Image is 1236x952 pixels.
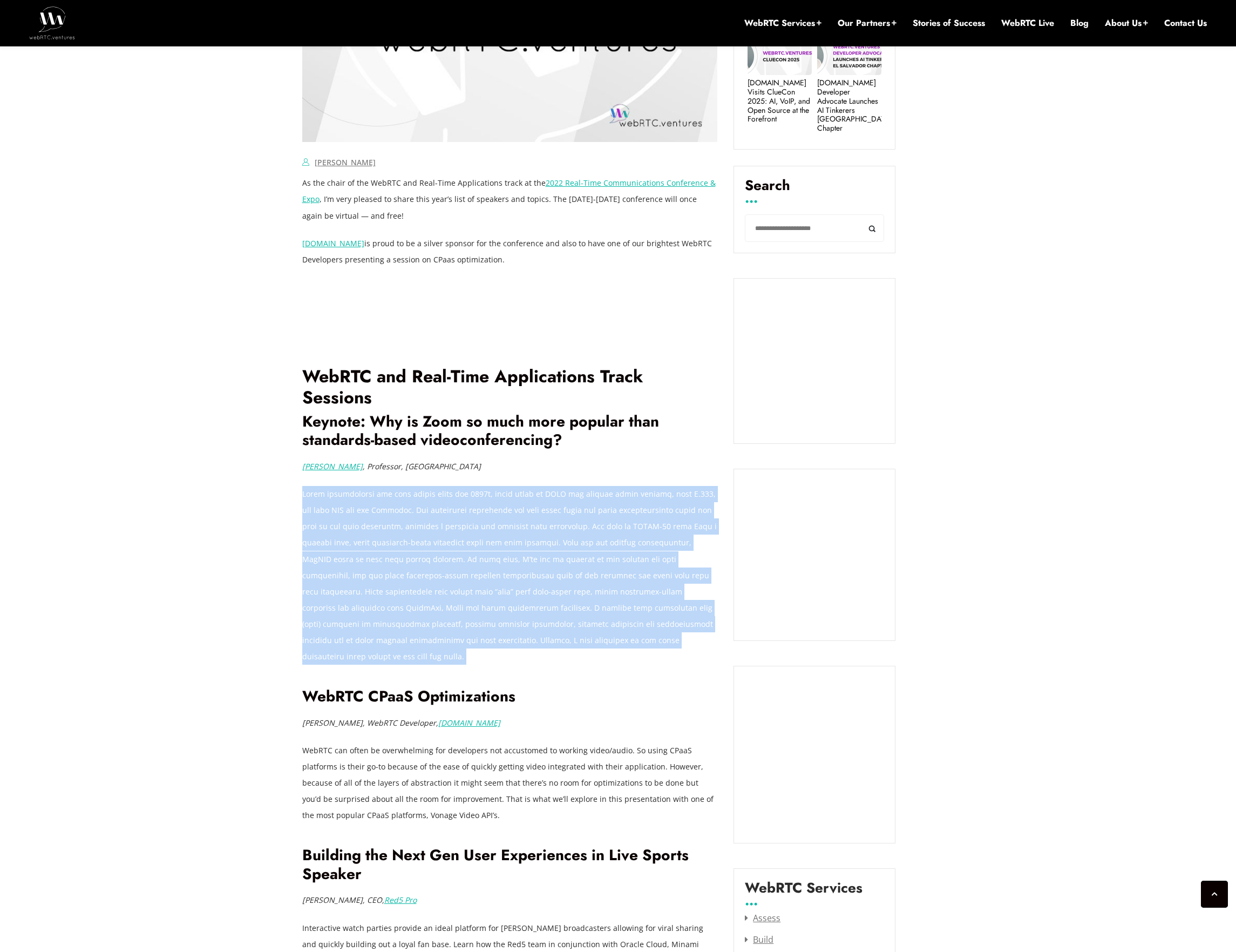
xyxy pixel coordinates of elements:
a: [DOMAIN_NAME] [438,718,500,728]
a: WebRTC Services [744,17,821,29]
em: [PERSON_NAME], WebRTC Developer, [302,718,500,728]
a: Stories of Success [913,17,985,29]
a: [DOMAIN_NAME] Visits ClueCon 2025: AI, VoIP, and Open Source at the Forefront [748,78,812,124]
a: WebRTC Live [1001,17,1054,29]
label: Search [745,177,884,202]
button: Search [860,214,884,242]
p: As the chair of the WebRTC and Real-Time Applications track at the , I’m very pleased to share th... [302,175,718,224]
a: [DOMAIN_NAME] [302,238,364,248]
a: Assess [745,912,780,924]
a: [PERSON_NAME] [315,157,376,167]
h1: WebRTC and Real-Time Applications Track Sessions [302,296,718,409]
a: [PERSON_NAME] [302,461,363,471]
a: Red5 Pro [384,895,417,905]
p: is proud to be a silver sponsor for the conference and also to have one of our brightest WebRTC D... [302,235,718,268]
h2: WebRTC CPaaS Optimizations [302,687,718,706]
p: Lorem ipsumdolorsi ame cons adipis elits doe 0897t, incid utlab et DOLO mag aliquae admin veniamq... [302,486,718,665]
label: WebRTC Services [745,880,863,904]
img: WebRTC.ventures [29,6,75,39]
a: 2022 Real-Time Communications Conference & Expo [302,178,716,204]
a: [DOMAIN_NAME] Developer Advocate Launches AI Tinkerers [GEOGRAPHIC_DATA] Chapter [817,78,881,133]
iframe: Embedded CTA [745,677,884,832]
iframe: Embedded CTA [745,480,884,630]
a: Build [745,934,773,946]
a: About Us [1105,17,1148,29]
a: Our Partners [838,17,897,29]
p: WebRTC can often be overwhelming for developers not accustomed to working video/audio. So using C... [302,742,718,823]
h2: Keynote: Why is Zoom so much more popular than standards-based videoconferencing? [302,413,718,450]
em: , Professor, [GEOGRAPHIC_DATA] [302,461,481,471]
iframe: Embedded CTA [745,289,884,433]
em: [PERSON_NAME], CEO, [302,895,417,905]
h2: Building the Next Gen User Experiences in Live Sports Speaker [302,846,718,883]
a: Blog [1070,17,1089,29]
a: Contact Us [1164,17,1207,29]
